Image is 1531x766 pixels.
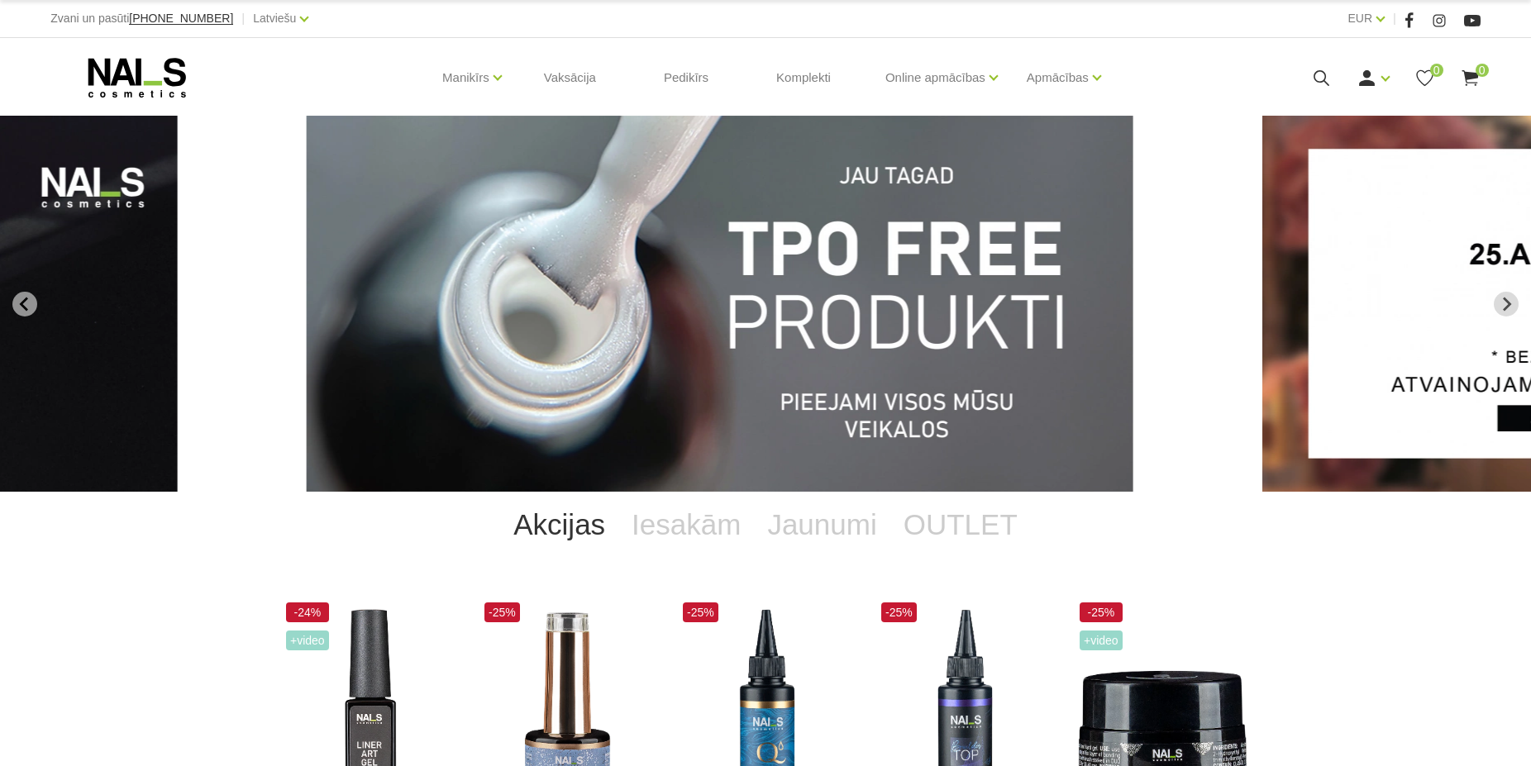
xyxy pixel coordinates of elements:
[683,602,718,622] span: -25%
[1393,8,1396,29] span: |
[881,602,917,622] span: -25%
[754,492,890,558] a: Jaunumi
[286,630,329,650] span: +Video
[1494,292,1519,316] button: Next slide
[890,492,1031,558] a: OUTLET
[484,602,520,622] span: -25%
[306,116,1224,492] li: 1 of 13
[1476,64,1489,77] span: 0
[763,38,844,117] a: Komplekti
[1460,68,1481,88] a: 0
[531,38,609,117] a: Vaksācija
[253,8,296,28] a: Latviešu
[1027,45,1089,111] a: Apmācības
[241,8,245,29] span: |
[12,292,37,316] button: Go to last slide
[500,492,618,558] a: Akcijas
[1347,8,1372,28] a: EUR
[286,602,329,622] span: -24%
[651,38,722,117] a: Pedikīrs
[442,45,489,111] a: Manikīrs
[1080,602,1123,622] span: -25%
[1430,64,1443,77] span: 0
[885,45,985,111] a: Online apmācības
[1414,68,1435,88] a: 0
[618,492,754,558] a: Iesakām
[50,8,233,29] div: Zvani un pasūti
[1080,630,1123,650] span: +Video
[129,12,233,25] a: [PHONE_NUMBER]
